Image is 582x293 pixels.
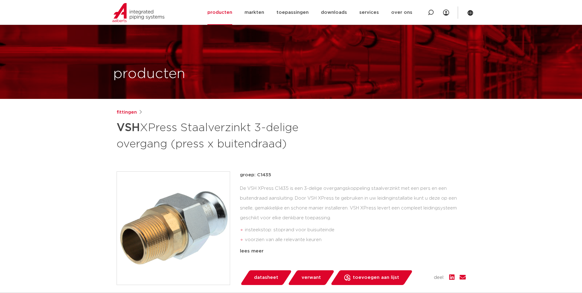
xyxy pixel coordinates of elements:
div: De VSH XPress C1435 is een 3-delige overgangskoppeling staalverzinkt met een pers en een buitendr... [240,184,466,245]
div: lees meer [240,248,466,255]
strong: VSH [117,122,140,133]
a: fittingen [117,109,137,116]
h1: XPress Staalverzinkt 3-delige overgang (press x buitendraad) [117,119,347,152]
span: deel: [434,274,444,281]
span: toevoegen aan lijst [353,273,399,283]
span: verwant [302,273,321,283]
li: Leak Before Pressed-functie [245,245,466,255]
img: Product Image for VSH XPress Staalverzinkt 3-delige overgang (press x buitendraad) [117,172,230,285]
a: datasheet [240,270,292,285]
span: datasheet [254,273,278,283]
li: voorzien van alle relevante keuren [245,235,466,245]
a: verwant [287,270,335,285]
h1: producten [113,64,185,84]
li: insteekstop: stoprand voor buisuiteinde [245,225,466,235]
p: groep: C1435 [240,171,466,179]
